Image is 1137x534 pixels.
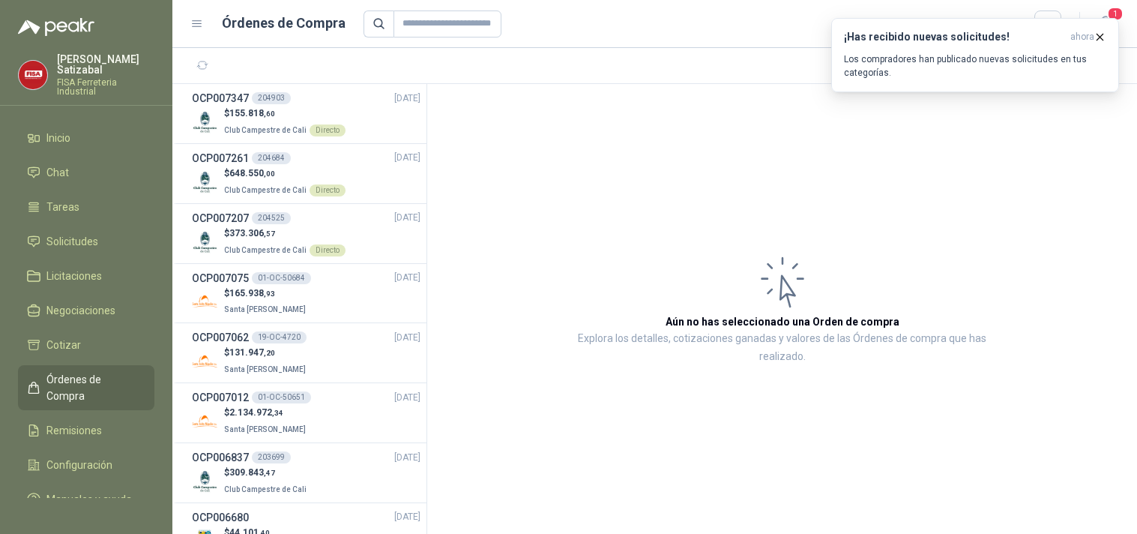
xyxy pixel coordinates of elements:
[224,286,309,301] p: $
[57,78,154,96] p: FISA Ferreteria Industrial
[252,212,291,224] div: 204525
[252,272,311,284] div: 01-OC-50684
[46,233,98,250] span: Solicitudes
[192,169,218,195] img: Company Logo
[577,330,987,366] p: Explora los detalles, cotizaciones ganadas y valores de las Órdenes de compra que has realizado.
[18,262,154,290] a: Licitaciones
[229,108,275,118] span: 155.818
[224,485,307,493] span: Club Campestre de Cali
[310,244,346,256] div: Directo
[192,270,249,286] h3: OCP007075
[192,270,420,317] a: OCP00707501-OC-50684[DATE] Company Logo$165.938,93Santa [PERSON_NAME]
[394,91,420,106] span: [DATE]
[264,349,275,357] span: ,20
[46,491,132,508] span: Manuales y ayuda
[844,31,1064,43] h3: ¡Has recibido nuevas solicitudes!
[46,457,112,473] span: Configuración
[831,18,1119,92] button: ¡Has recibido nuevas solicitudes!ahora Los compradores han publicado nuevas solicitudes en tus ca...
[229,407,283,418] span: 2.134.972
[18,416,154,445] a: Remisiones
[192,389,420,436] a: OCP00701201-OC-50651[DATE] Company Logo$2.134.972,34Santa [PERSON_NAME]
[224,305,306,313] span: Santa [PERSON_NAME]
[46,268,102,284] span: Licitaciones
[229,228,275,238] span: 373.306
[264,169,275,178] span: ,00
[192,109,218,135] img: Company Logo
[224,346,309,360] p: $
[229,168,275,178] span: 648.550
[18,227,154,256] a: Solicitudes
[18,193,154,221] a: Tareas
[394,391,420,405] span: [DATE]
[192,509,249,526] h3: OCP006680
[46,130,70,146] span: Inicio
[272,409,283,417] span: ,34
[192,150,249,166] h3: OCP007261
[310,184,346,196] div: Directo
[394,271,420,285] span: [DATE]
[224,166,346,181] p: $
[229,467,275,478] span: 309.843
[192,229,218,255] img: Company Logo
[18,451,154,479] a: Configuración
[229,347,275,358] span: 131.947
[18,365,154,410] a: Órdenes de Compra
[224,425,306,433] span: Santa [PERSON_NAME]
[18,124,154,152] a: Inicio
[264,289,275,298] span: ,93
[192,348,218,374] img: Company Logo
[192,150,420,197] a: OCP007261204684[DATE] Company Logo$648.550,00Club Campestre de CaliDirecto
[46,337,81,353] span: Cotizar
[46,422,102,439] span: Remisiones
[192,449,420,496] a: OCP006837203699[DATE] Company Logo$309.843,47Club Campestre de Cali
[1092,10,1119,37] button: 1
[192,389,249,406] h3: OCP007012
[192,468,218,494] img: Company Logo
[19,61,47,89] img: Company Logo
[252,152,291,164] div: 204684
[192,90,420,137] a: OCP007347204903[DATE] Company Logo$155.818,60Club Campestre de CaliDirecto
[252,331,307,343] div: 19-OC-4720
[844,52,1106,79] p: Los compradores han publicado nuevas solicitudes en tus categorías.
[252,391,311,403] div: 01-OC-50651
[666,313,899,330] h3: Aún no has seleccionado una Orden de compra
[310,124,346,136] div: Directo
[224,226,346,241] p: $
[57,54,154,75] p: [PERSON_NAME] Satizabal
[192,288,218,314] img: Company Logo
[229,288,275,298] span: 165.938
[18,18,94,36] img: Logo peakr
[192,90,249,106] h3: OCP007347
[1070,31,1094,43] span: ahora
[224,466,310,480] p: $
[18,331,154,359] a: Cotizar
[224,406,309,420] p: $
[192,329,249,346] h3: OCP007062
[46,302,115,319] span: Negociaciones
[18,158,154,187] a: Chat
[394,151,420,165] span: [DATE]
[46,199,79,215] span: Tareas
[394,211,420,225] span: [DATE]
[46,164,69,181] span: Chat
[18,296,154,325] a: Negociaciones
[264,469,275,477] span: ,47
[224,186,307,194] span: Club Campestre de Cali
[192,329,420,376] a: OCP00706219-OC-4720[DATE] Company Logo$131.947,20Santa [PERSON_NAME]
[264,229,275,238] span: ,57
[224,106,346,121] p: $
[394,451,420,465] span: [DATE]
[192,210,249,226] h3: OCP007207
[252,451,291,463] div: 203699
[192,449,249,466] h3: OCP006837
[1107,7,1124,21] span: 1
[224,365,306,373] span: Santa [PERSON_NAME]
[394,331,420,345] span: [DATE]
[222,13,346,34] h1: Órdenes de Compra
[46,371,140,404] span: Órdenes de Compra
[224,246,307,254] span: Club Campestre de Cali
[192,408,218,434] img: Company Logo
[252,92,291,104] div: 204903
[394,510,420,524] span: [DATE]
[224,126,307,134] span: Club Campestre de Cali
